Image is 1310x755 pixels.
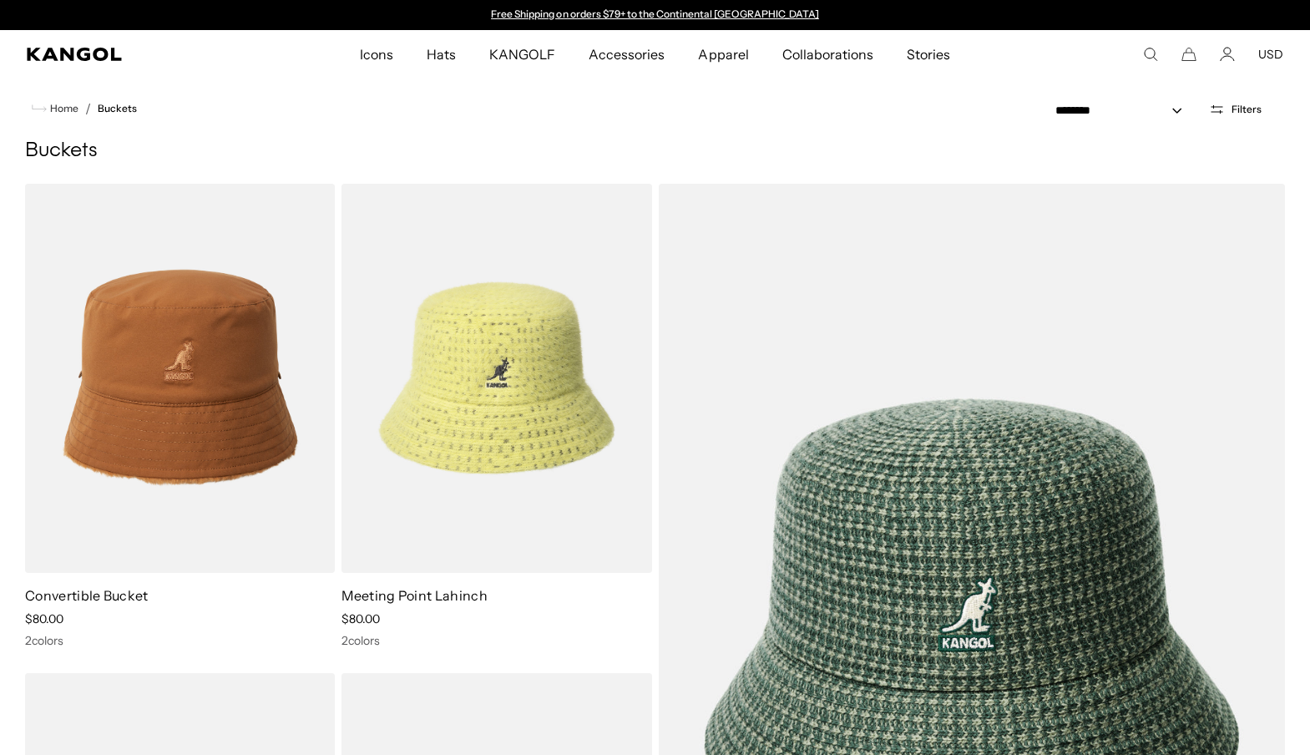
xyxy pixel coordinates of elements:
span: KANGOLF [489,30,555,79]
span: Stories [907,30,950,79]
a: Meeting Point Lahinch [341,587,488,604]
span: Hats [427,30,456,79]
a: Buckets [98,103,137,114]
summary: Search here [1143,47,1158,62]
button: Cart [1181,47,1196,62]
select: Sort by: Featured [1049,102,1199,119]
div: 1 of 2 [483,8,827,22]
a: Account [1220,47,1235,62]
span: Apparel [698,30,748,79]
a: KANGOLF [473,30,572,79]
div: 2 colors [341,633,651,648]
span: $80.00 [341,611,380,626]
div: 2 colors [25,633,335,648]
slideshow-component: Announcement bar [483,8,827,22]
span: Collaborations [782,30,873,79]
span: Accessories [589,30,665,79]
span: Filters [1232,104,1262,115]
a: Hats [410,30,473,79]
button: Open filters [1199,102,1272,117]
a: Icons [343,30,410,79]
a: Collaborations [766,30,890,79]
button: USD [1258,47,1283,62]
span: $80.00 [25,611,63,626]
a: Home [32,101,78,116]
a: Kangol [27,48,237,61]
a: Convertible Bucket [25,587,149,604]
img: Convertible Bucket [25,184,335,573]
a: Free Shipping on orders $79+ to the Continental [GEOGRAPHIC_DATA] [491,8,819,20]
a: Accessories [572,30,681,79]
h1: Buckets [25,139,1285,164]
li: / [78,99,91,119]
a: Apparel [681,30,765,79]
span: Home [47,103,78,114]
img: Meeting Point Lahinch [341,184,651,573]
a: Stories [890,30,967,79]
span: Icons [360,30,393,79]
div: Announcement [483,8,827,22]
